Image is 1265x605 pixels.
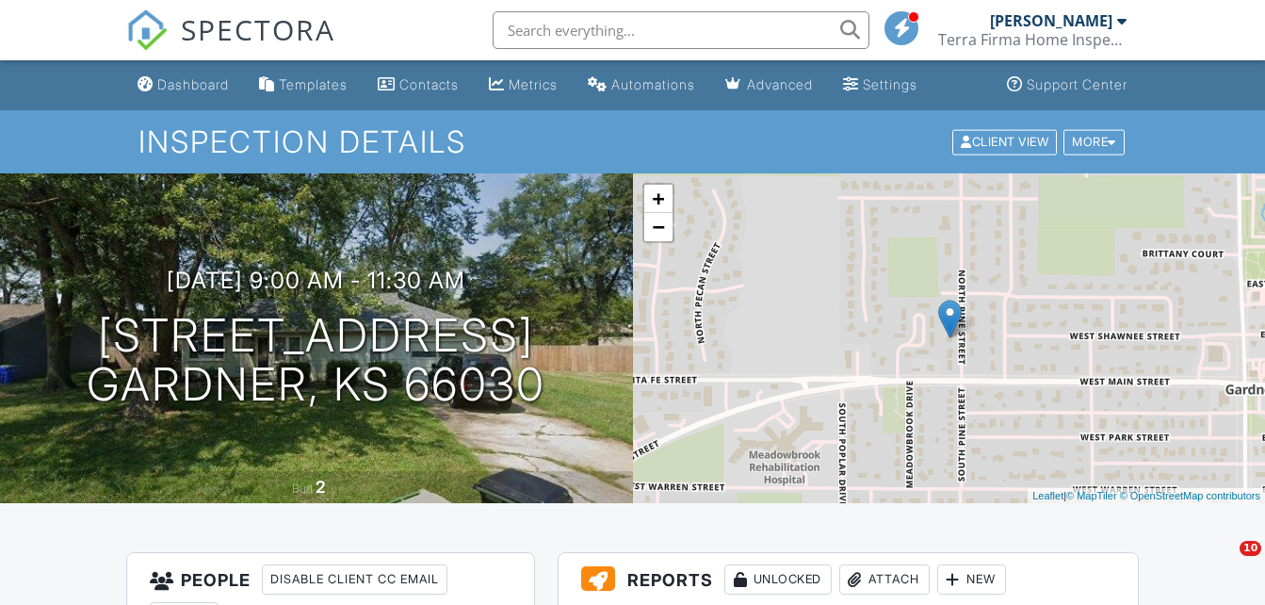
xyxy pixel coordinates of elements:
img: The Best Home Inspection Software - Spectora [126,9,168,51]
a: Support Center [999,68,1135,103]
div: Automations [611,76,695,92]
div: Settings [863,76,917,92]
div: Advanced [747,76,813,92]
span: Built [292,482,313,496]
div: 2 [316,477,325,497]
h1: Inspection Details [138,125,1127,158]
div: Support Center [1027,76,1127,92]
a: Zoom out [644,213,673,241]
div: Contacts [399,76,459,92]
a: Advanced [718,68,820,103]
div: Unlocked [724,564,832,595]
div: More [1063,129,1125,155]
div: Client View [952,129,1057,155]
iframe: Intercom live chat [1201,541,1246,586]
input: Search everything... [493,11,869,49]
h1: [STREET_ADDRESS] Gardner, KS 66030 [87,311,545,411]
div: | [1028,488,1265,504]
h3: [DATE] 9:00 am - 11:30 am [167,268,465,293]
a: SPECTORA [126,25,335,65]
span: 10 [1240,541,1261,556]
div: [PERSON_NAME] [990,11,1112,30]
a: Zoom in [644,185,673,213]
div: Terra Firma Home Inspection Services LLC [938,30,1127,49]
a: Settings [835,68,925,103]
a: Contacts [370,68,466,103]
span: SPECTORA [181,9,335,49]
a: Leaflet [1032,490,1063,501]
a: Dashboard [130,68,236,103]
a: © OpenStreetMap contributors [1120,490,1260,501]
div: Dashboard [157,76,229,92]
div: Attach [839,564,930,595]
a: Templates [251,68,355,103]
div: Templates [279,76,348,92]
a: Metrics [481,68,565,103]
a: Automations (Basic) [580,68,703,103]
div: Metrics [509,76,558,92]
div: New [937,564,1006,595]
a: © MapTiler [1066,490,1117,501]
div: Disable Client CC Email [262,564,447,595]
a: Client View [950,134,1062,148]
